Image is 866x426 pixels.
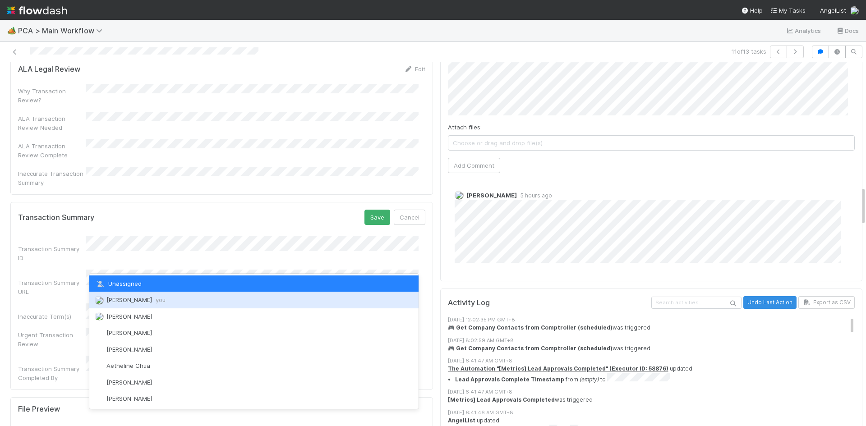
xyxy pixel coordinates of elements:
img: avatar_df83acd9-d480-4d6e-a150-67f005a3ea0d.png [95,394,104,403]
div: Help [741,6,763,15]
img: avatar_99e80e95-8f0d-4917-ae3c-b5dad577a2b5.png [850,6,859,15]
span: [PERSON_NAME] [106,296,166,303]
span: [PERSON_NAME] [106,313,152,320]
span: [PERSON_NAME] [106,329,152,336]
div: Transaction Summary URL [18,278,86,296]
span: Choose or drag and drop file(s) [448,136,855,150]
div: [DATE] 6:41:47 AM GMT+8 [448,357,862,365]
div: was triggered [448,324,862,332]
span: 5 hours ago [517,192,552,199]
span: Unassigned [95,280,142,287]
a: My Tasks [770,6,806,15]
button: Export as CSV [798,296,855,309]
div: Inaccurate Term(s) [18,312,86,321]
img: avatar_99e80e95-8f0d-4917-ae3c-b5dad577a2b5.png [95,296,104,305]
span: [PERSON_NAME] [106,395,152,402]
span: [PERSON_NAME] [106,346,152,353]
strong: 🎮 Get Company Contacts from Comptroller (scheduled) [448,345,613,352]
strong: Lead Approvals Complete Timestamp [455,376,564,383]
img: avatar_1d14498f-6309-4f08-8780-588779e5ce37.png [95,329,104,338]
strong: 🎮 Get Company Contacts from Comptroller (scheduled) [448,324,613,331]
img: logo-inverted-e16ddd16eac7371096b0.svg [7,3,67,18]
img: avatar_103f69d0-f655-4f4f-bc28-f3abe7034599.png [95,362,104,371]
button: Cancel [394,210,425,225]
img: avatar_55a2f090-1307-4765-93b4-f04da16234ba.png [95,312,104,321]
button: Save [364,210,390,225]
button: Undo Last Action [743,296,797,309]
span: 🏕️ [7,27,16,34]
img: avatar_55c8bf04-bdf8-4706-8388-4c62d4787457.png [95,345,104,354]
div: Inaccurate Transaction Summary [18,169,86,187]
h5: File Preview [18,405,60,414]
div: ALA Transaction Review Needed [18,114,86,132]
a: Edit [404,65,425,73]
em: (empty) [580,376,599,383]
span: [PERSON_NAME] [466,192,517,199]
h5: ALA Legal Review [18,65,80,74]
input: Search activities... [651,297,742,309]
span: you [156,296,166,303]
div: [DATE] 12:02:35 PM GMT+8 [448,316,862,324]
span: PCA > Main Workflow [18,26,107,35]
label: Attach files: [448,123,482,132]
div: [DATE] 8:02:59 AM GMT+8 [448,337,862,344]
div: [DATE] 6:41:46 AM GMT+8 [448,409,862,417]
div: was triggered [448,396,862,404]
button: Add Comment [448,158,500,173]
strong: AngelList [448,417,475,424]
h5: Activity Log [448,298,650,307]
img: avatar_dd78c015-5c19-403d-b5d7-976f9c2ba6b3.png [455,191,464,200]
a: The Automation "[Metrics] Lead Approvals Completed" (Executor ID: 58876) [448,365,668,372]
span: AngelList [820,7,846,14]
div: was triggered [448,344,862,353]
span: 11 of 13 tasks [732,47,766,56]
div: Transaction Summary ID [18,244,86,262]
span: [PERSON_NAME] [106,379,152,386]
div: ALA Transaction Review Complete [18,142,86,160]
span: Aetheline Chua [106,362,150,369]
span: My Tasks [770,7,806,14]
div: Why Transaction Review? [18,87,86,105]
div: [DATE] 6:41:47 AM GMT+8 [448,388,862,396]
strong: [Metrics] Lead Approvals Completed [448,396,555,403]
div: updated: [448,365,862,384]
a: Analytics [786,25,821,36]
a: Docs [836,25,859,36]
h5: Transaction Summary [18,213,94,222]
li: from to [455,373,862,384]
img: avatar_adb74e0e-9f86-401c-adfc-275927e58b0b.png [95,378,104,387]
div: Transaction Summary Completed By [18,364,86,382]
div: Urgent Transaction Review [18,330,86,348]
